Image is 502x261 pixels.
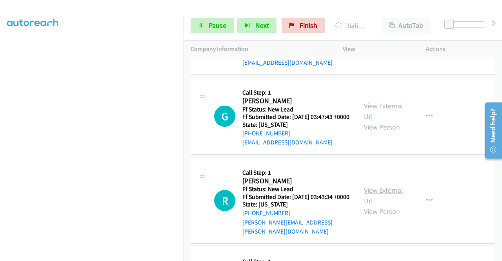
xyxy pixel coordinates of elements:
h5: State: [US_STATE] [242,201,350,208]
p: View [343,44,412,54]
div: 0 [491,18,495,28]
a: [EMAIL_ADDRESS][DOMAIN_NAME] [242,139,333,146]
button: Next [237,18,276,33]
a: View Person [364,207,400,216]
h2: [PERSON_NAME] [242,177,347,186]
div: The call is yet to be attempted [214,106,235,127]
a: [PHONE_NUMBER] [242,130,290,137]
a: [EMAIL_ADDRESS][DOMAIN_NAME] [242,59,333,66]
a: View Person [364,122,400,131]
button: AutoTab [382,18,431,33]
iframe: Resource Center [480,99,502,162]
h2: [PERSON_NAME] [242,97,347,106]
a: [PERSON_NAME][EMAIL_ADDRESS][PERSON_NAME][DOMAIN_NAME] [242,219,333,235]
p: Dialing [PERSON_NAME] [335,20,368,31]
div: Delay between calls (in seconds) [448,21,484,27]
a: [PHONE_NUMBER] [242,209,290,217]
h1: R [214,190,235,211]
h5: Ff Submitted Date: [DATE] 03:47:43 +0000 [242,113,349,121]
span: Pause [209,21,226,30]
a: Pause [191,18,234,33]
h5: State: [US_STATE] [242,121,349,129]
h1: G [214,106,235,127]
h5: Call Step: 1 [242,169,350,177]
p: Actions [426,44,495,54]
div: The call is yet to be attempted [214,190,235,211]
a: Finish [282,18,325,33]
p: Company Information [191,44,329,54]
h5: Ff Status: New Lead [242,106,349,113]
span: Next [255,21,269,30]
a: View External Url [364,101,403,121]
h5: Ff Status: New Lead [242,185,350,193]
span: Finish [300,21,317,30]
a: View External Url [364,186,403,205]
h5: Ff Submitted Date: [DATE] 03:43:34 +0000 [242,193,350,201]
h5: Call Step: 1 [242,89,349,97]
